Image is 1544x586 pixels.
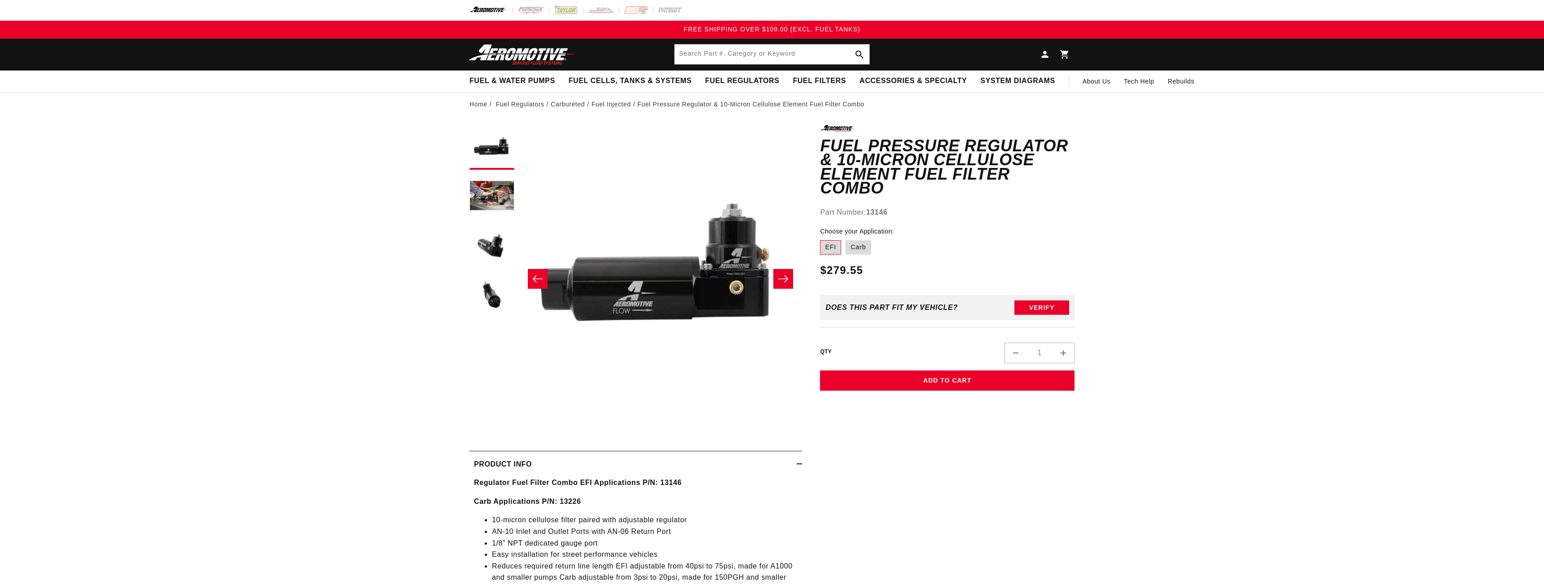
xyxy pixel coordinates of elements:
span: Accessories & Specialty [860,76,967,86]
li: Easy installation for street performance vehicles [492,549,798,560]
span: Tech Help [1124,76,1154,86]
span: Fuel Cells, Tanks & Systems [569,76,692,86]
strong: 13146 [866,208,888,216]
summary: Rebuilds [1161,70,1201,92]
button: Add to Cart [820,370,1075,391]
legend: Choose your Application: [820,227,895,236]
span: $279.55 [820,262,863,278]
li: Fuel Injected [592,99,637,109]
strong: EFI Applications P/N: 13146 [580,479,681,486]
a: About Us [1076,70,1117,92]
strong: Carb Applications P/N: 13226 [474,498,581,505]
span: About Us [1083,78,1110,85]
media-gallery: Gallery Viewer [469,125,802,432]
label: Carb [846,240,871,255]
li: Fuel Regulators [496,99,551,109]
span: Fuel Filters [793,76,846,86]
button: Search Part #, Category or Keyword [850,44,869,64]
summary: Accessories & Specialty [853,70,974,92]
span: Fuel Regulators [705,76,779,86]
label: EFI [820,240,841,255]
button: Verify [1014,300,1069,315]
img: Aeromotive [466,44,579,65]
li: 10-micron cellulose filter paired with adjustable regulator [492,514,798,526]
li: Fuel Pressure Regulator & 10-Micron Cellulose Element Fuel Filter Combo [637,99,864,109]
button: Load image 4 in gallery view [469,273,514,318]
summary: System Diagrams [974,70,1061,92]
button: Load image 1 in gallery view [469,125,514,170]
div: Does This part fit My vehicle? [825,304,958,312]
nav: breadcrumbs [469,99,1075,109]
strong: Regulator Fuel Filter Combo [474,479,578,486]
li: Carbureted [551,99,592,109]
button: Load image 3 in gallery view [469,224,514,269]
summary: Fuel Cells, Tanks & Systems [562,70,698,92]
a: Home [469,99,487,109]
span: Rebuilds [1168,76,1194,86]
summary: Tech Help [1117,70,1161,92]
li: AN-10 Inlet and Outlet Ports with AN-06 Return Port [492,526,798,538]
summary: Fuel Filters [786,70,853,92]
span: System Diagrams [980,76,1055,86]
summary: Product Info [469,451,802,477]
input: Search Part #, Category or Keyword [675,44,869,64]
li: 1/8” NPT dedicated gauge port [492,538,798,549]
span: Fuel & Water Pumps [469,76,555,86]
button: Slide right [773,269,793,289]
h1: Fuel Pressure Regulator & 10-Micron Cellulose Element Fuel Filter Combo [820,139,1075,195]
h2: Product Info [474,458,532,470]
button: Slide left [528,269,548,289]
span: FREE SHIPPING OVER $109.00 (EXCL. FUEL TANKS) [684,26,860,33]
summary: Fuel & Water Pumps [463,70,562,92]
summary: Fuel Regulators [698,70,786,92]
label: QTY [820,348,832,356]
div: Part Number: [820,207,1075,218]
button: Load image 2 in gallery view [469,174,514,219]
